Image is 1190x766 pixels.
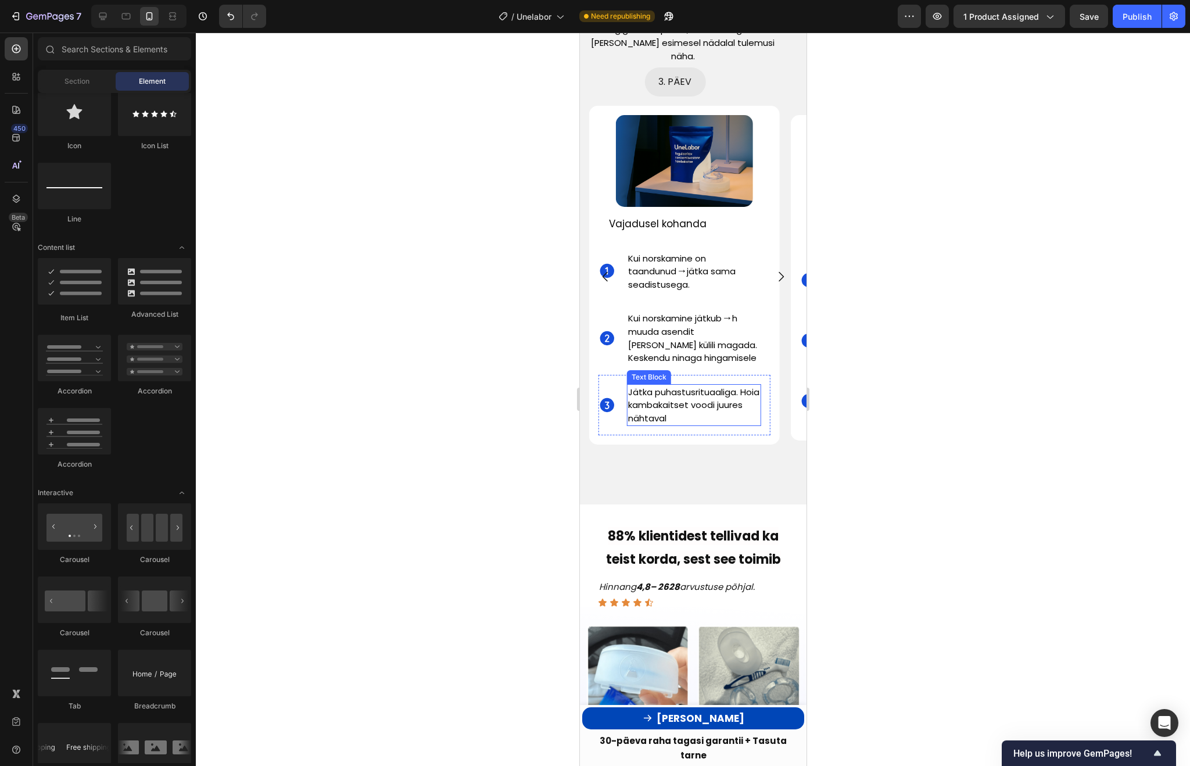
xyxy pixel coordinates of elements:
span: Kui norskamine on taandunud [48,220,126,245]
div: Carousel [118,554,191,565]
button: Publish [1113,5,1162,28]
span: Save [1080,12,1099,22]
span: Interactive [38,488,73,498]
span: 3. PÄEV [78,42,112,56]
strong: → [142,278,152,292]
div: Publish [1123,10,1152,23]
div: Rich Text Editor. Editing area: main [47,278,181,332]
strong: → [96,231,107,245]
img: image_demo.jpg [7,593,109,695]
img: image_demo.jpg [118,593,220,695]
div: Text Block [49,339,89,350]
div: Open Intercom Messenger [1150,709,1178,737]
button: Carousel Back Arrow [9,228,42,260]
span: Toggle open [173,484,191,502]
span: Content list [38,242,75,253]
div: Breadcrumb [118,701,191,711]
span: Section [64,76,89,87]
button: <p><span style="font-size:16px;">3. PÄEV</span></p> [64,35,126,64]
p: 7 [76,9,81,23]
button: Show survey - Help us improve GemPages! [1013,746,1164,760]
span: Unelabor [517,10,551,23]
div: Accordion [38,459,111,470]
div: Line [38,214,111,224]
span: / [511,10,514,23]
strong: 88% klientidest tellivad ka teist korda, sest see toimib [26,495,201,536]
div: Undo/Redo [219,5,266,28]
img: image_demo.jpg [36,83,173,174]
div: 450 [11,124,28,133]
button: Carousel Next Arrow [185,228,217,260]
span: Need republishing [591,11,650,22]
div: Rich Text Editor. Editing area: main [28,184,166,199]
span: Toggle open [173,238,191,257]
div: Carousel [38,628,111,638]
div: Carousel [38,554,111,565]
button: 7 [5,5,87,28]
div: Accordion [38,386,111,396]
button: 1 product assigned [954,5,1065,28]
div: Carousel [118,628,191,638]
span: Jätka puhastusrituaaliga. Hoia kambakaitset voodi juures nähtaval [48,353,180,392]
div: Icon [38,141,111,151]
button: Save [1070,5,1108,28]
div: Advanced List [118,309,191,320]
span: h muuda asendit [PERSON_NAME] külili magada. Keskendu ninaga hingamisele [48,280,177,331]
span: Kui norskamine jätkub [48,280,142,292]
span: 1 product assigned [963,10,1039,23]
span: Vajadusel kohanda [29,184,127,198]
div: Item List [38,313,111,323]
span: Element [139,76,166,87]
span: Hinnang arvustuse põhjal. [19,548,175,560]
div: Tab [38,701,111,711]
input: Search Sections & Elements [38,37,191,60]
div: Icon List [118,141,191,151]
span: Help us improve GemPages! [1013,748,1150,759]
div: Accordion [118,386,191,396]
strong: 4,8– 2628 [56,548,100,560]
span: jätka sama seadistusega. [48,232,156,258]
iframe: Design area [580,33,807,766]
div: Beta [9,213,28,222]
